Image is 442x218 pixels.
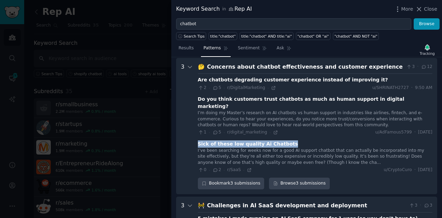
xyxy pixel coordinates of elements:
button: Tracking [417,42,437,57]
div: Sick of these low quality Ai Chatbots [198,140,298,148]
span: · [268,86,269,90]
a: title:"chatbot" [209,32,237,40]
span: · [270,130,271,135]
a: title:"chatbot" AND title:"ai" [240,32,294,40]
span: u/CryptoCuro [384,167,412,173]
a: Browse3 submissions [269,178,329,189]
span: Ask [277,45,284,51]
span: 5 [212,85,221,91]
div: Do you think customers trust chatbots as much as human support in digital marketing? [198,96,432,110]
span: · [417,64,419,70]
button: More [394,6,413,13]
span: r/digital_marketing [227,130,267,135]
span: u/SHRINATH2727 [372,85,409,91]
span: 0 [198,167,206,173]
div: Concerns about chatbot effectiveness and customer experience [207,63,404,71]
div: Tracking [420,51,435,56]
div: Bookmark 3 submissions [198,178,265,189]
div: "chatbot" OR "ai" [297,34,329,39]
button: Browse [414,18,440,30]
span: · [223,130,224,135]
span: Search Tips [184,34,205,39]
div: Are chatbots degrading customer experience instead of improving it? [198,76,388,83]
span: 3 [424,202,432,209]
span: r/DigitalMarketing [227,85,265,90]
span: 9:50 AM [415,85,432,91]
span: · [243,168,244,172]
button: Close [415,6,437,13]
div: Challenges in AI SaaS development and deployment [207,201,406,210]
span: Close [424,6,437,13]
span: r/SaaS [227,167,241,172]
span: Sentiment [238,45,260,51]
a: "chatbot" OR "ai" [296,32,330,40]
span: · [414,129,416,136]
span: Patterns [203,45,221,51]
span: 12 [421,64,432,70]
div: "chatbot" AND NOT "ai" [334,34,377,39]
div: I’ve been searching for weeks now for a good AI support chatbot that can actually be incorporated... [198,148,432,166]
button: Bookmark3 submissions [198,178,265,189]
span: More [401,6,413,13]
span: Results [179,45,194,51]
span: 3 [409,202,417,209]
div: title:"chatbot" AND title:"ai" [241,34,292,39]
span: u/AdFamous5799 [375,129,412,136]
span: 🤔 [198,63,205,70]
input: Try a keyword related to your business [176,18,411,30]
a: Ask [274,43,294,57]
div: title:"chatbot" [210,34,236,39]
span: · [209,130,210,135]
span: 🚧 [198,202,205,209]
span: 1 [198,129,206,136]
button: Search Tips [176,32,206,40]
span: · [223,86,224,90]
span: 2 [212,167,221,173]
span: [DATE] [418,167,432,173]
span: 3 [406,64,415,70]
span: · [420,202,421,209]
span: · [209,168,210,172]
span: · [209,86,210,90]
span: [DATE] [418,129,432,136]
span: · [411,85,413,91]
a: "chatbot" AND NOT "ai" [333,32,379,40]
div: Keyword Search Rep AI [176,5,252,13]
div: I’m doing my Master’s research on AI chatbots vs human support in industries like airlines, finte... [198,110,432,128]
span: in [222,6,226,12]
span: · [223,168,224,172]
span: 2 [198,85,206,91]
a: Patterns [201,43,230,57]
span: 5 [212,129,221,136]
div: 3 [181,63,184,189]
a: Sentiment [236,43,269,57]
span: · [414,167,416,173]
a: Results [176,43,196,57]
